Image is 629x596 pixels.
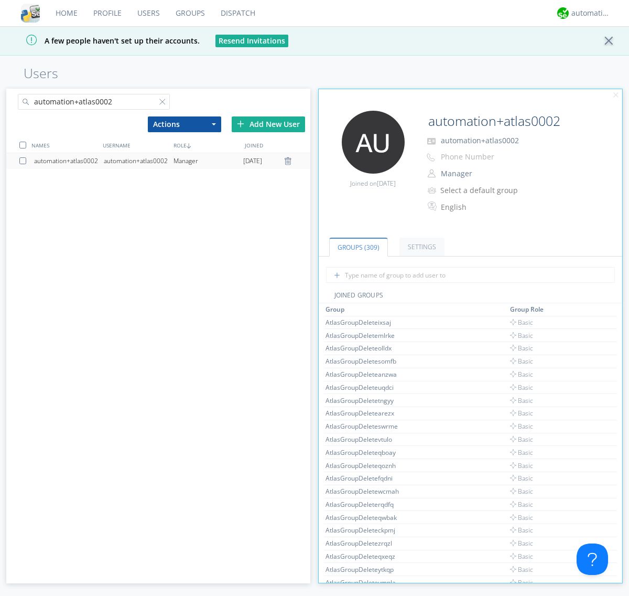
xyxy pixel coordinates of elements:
[510,344,533,353] span: Basic
[510,409,533,418] span: Basic
[577,544,608,575] iframe: Toggle Customer Support
[326,552,404,561] div: AtlasGroupDeleteqxeqz
[34,153,104,169] div: automation+atlas0002
[326,344,404,353] div: AtlasGroupDeleteolldx
[329,238,388,257] a: Groups (309)
[437,166,542,181] button: Manager
[326,474,404,483] div: AtlasGroupDeletefqdni
[342,111,405,174] img: 373638.png
[441,135,519,145] span: automation+atlas0002
[440,185,528,196] div: Select a default group
[510,357,533,366] span: Basic
[441,202,528,212] div: English
[8,36,200,46] span: A few people haven't set up their accounts.
[326,461,404,470] div: AtlasGroupDeleteqoznh
[326,578,404,587] div: AtlasGroupDeleteympla
[510,565,533,574] span: Basic
[326,526,404,535] div: AtlasGroupDeleteckpmj
[510,474,533,483] span: Basic
[326,422,404,431] div: AtlasGroupDeleteswrme
[510,331,533,340] span: Basic
[428,183,438,197] img: icon-alert-users-thin-outline.svg
[510,435,533,444] span: Basic
[6,153,310,169] a: automation+atlas0002automation+atlas0002Manager[DATE]
[326,370,404,379] div: AtlasGroupDeleteanzwa
[326,487,404,496] div: AtlasGroupDeletewcmah
[510,370,533,379] span: Basic
[326,267,615,283] input: Type name of group to add user to
[100,137,171,153] div: USERNAME
[324,303,508,316] th: Toggle SortBy
[237,120,244,127] img: plus.svg
[326,318,404,327] div: AtlasGroupDeleteixsaj
[326,357,404,366] div: AtlasGroupDeletesomfb
[326,565,404,574] div: AtlasGroupDeleteytkqp
[326,331,404,340] div: AtlasGroupDeletemlrke
[424,111,593,132] input: Name
[510,539,533,548] span: Basic
[510,552,533,561] span: Basic
[612,92,620,99] img: cancel.svg
[510,318,533,327] span: Basic
[571,8,611,18] div: automation+atlas
[569,303,593,316] th: Toggle SortBy
[326,383,404,392] div: AtlasGroupDeleteuqdci
[326,448,404,457] div: AtlasGroupDeleteqboay
[215,35,288,47] button: Resend Invitations
[326,513,404,522] div: AtlasGroupDeleteqwbak
[399,238,444,256] a: Settings
[510,487,533,496] span: Basic
[326,409,404,418] div: AtlasGroupDeletearezx
[510,422,533,431] span: Basic
[510,461,533,470] span: Basic
[510,383,533,392] span: Basic
[326,500,404,509] div: AtlasGroupDeleterqdfq
[377,179,396,188] span: [DATE]
[428,169,436,178] img: person-outline.svg
[510,396,533,405] span: Basic
[29,137,100,153] div: NAMES
[557,7,569,19] img: d2d01cd9b4174d08988066c6d424eccd
[510,526,533,535] span: Basic
[232,116,305,132] div: Add New User
[18,94,170,110] input: Search users
[243,153,262,169] span: [DATE]
[350,179,396,188] span: Joined on
[171,137,242,153] div: ROLE
[148,116,221,132] button: Actions
[510,500,533,509] span: Basic
[242,137,313,153] div: JOINED
[508,303,569,316] th: Toggle SortBy
[21,4,40,23] img: cddb5a64eb264b2086981ab96f4c1ba7
[326,396,404,405] div: AtlasGroupDeletetngyy
[510,513,533,522] span: Basic
[173,153,243,169] div: Manager
[326,539,404,548] div: AtlasGroupDeletezrqzl
[427,153,435,162] img: phone-outline.svg
[428,200,438,212] img: In groups with Translation enabled, this user's messages will be automatically translated to and ...
[510,578,533,587] span: Basic
[326,435,404,444] div: AtlasGroupDeletevtulo
[510,448,533,457] span: Basic
[319,291,623,303] div: JOINED GROUPS
[104,153,173,169] div: automation+atlas0002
